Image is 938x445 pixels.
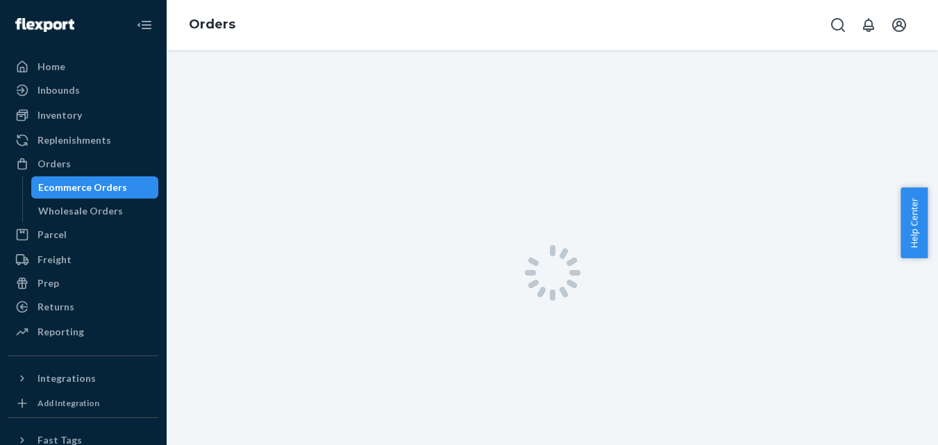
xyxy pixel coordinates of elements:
div: Freight [37,253,72,267]
button: Help Center [901,187,928,258]
div: Returns [37,300,74,314]
img: Flexport logo [15,18,74,32]
a: Orders [8,153,158,175]
a: Ecommerce Orders [31,176,159,199]
div: Home [37,60,65,74]
div: Parcel [37,228,67,242]
a: Freight [8,249,158,271]
a: Replenishments [8,129,158,151]
div: Ecommerce Orders [38,180,127,194]
a: Inbounds [8,79,158,101]
div: Reporting [37,325,84,339]
a: Prep [8,272,158,294]
a: Home [8,56,158,78]
a: Add Integration [8,395,158,412]
a: Orders [189,17,235,32]
div: Replenishments [37,133,111,147]
button: Open Search Box [824,11,852,39]
div: Inventory [37,108,82,122]
a: Wholesale Orders [31,200,159,222]
div: Integrations [37,371,96,385]
button: Open notifications [855,11,882,39]
ol: breadcrumbs [178,5,246,45]
button: Close Navigation [131,11,158,39]
button: Integrations [8,367,158,389]
div: Inbounds [37,83,80,97]
div: Orders [37,157,71,171]
button: Open account menu [885,11,913,39]
a: Parcel [8,224,158,246]
a: Reporting [8,321,158,343]
a: Inventory [8,104,158,126]
div: Prep [37,276,59,290]
a: Returns [8,296,158,318]
div: Add Integration [37,397,99,409]
div: Wholesale Orders [38,204,123,218]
